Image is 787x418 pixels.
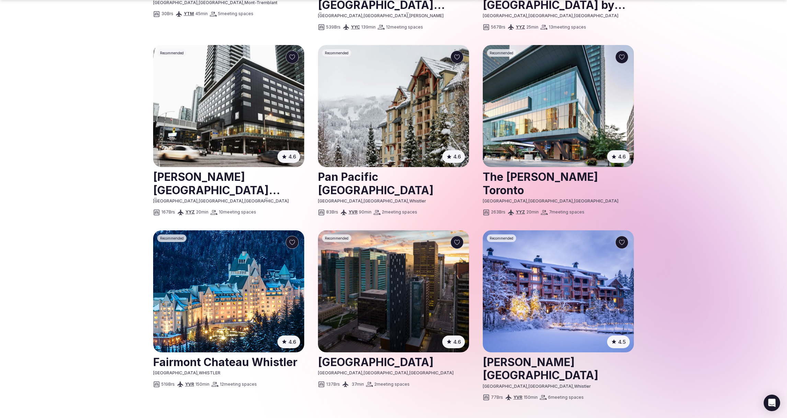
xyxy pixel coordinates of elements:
[153,45,304,167] img: Le Germain Hotel Toronto Maple Leaf Square
[361,24,376,30] span: 139 min
[318,370,362,375] span: [GEOGRAPHIC_DATA]
[409,198,426,203] span: Whistler
[516,209,525,214] a: YYZ
[618,153,626,160] span: 4.6
[185,382,194,387] a: YVR
[487,49,516,57] div: Recommended
[764,395,780,411] div: Open Intercom Messenger
[318,230,469,352] img: Dorian Hotel
[483,45,634,167] a: See The Ritz-Carlton Toronto
[526,209,539,215] span: 20 min
[574,13,618,18] span: [GEOGRAPHIC_DATA]
[153,45,304,167] a: See Le Germain Hotel Toronto Maple Leaf Square
[618,338,626,345] span: 4.5
[153,353,304,370] a: View venue
[453,338,461,345] span: 4.6
[318,13,362,18] span: [GEOGRAPHIC_DATA]
[161,11,173,17] span: 30 Brs
[527,384,528,389] span: ,
[326,382,340,387] span: 137 Brs
[153,370,197,375] span: [GEOGRAPHIC_DATA]
[573,384,574,389] span: ,
[352,382,364,387] span: 37 min
[528,13,573,18] span: [GEOGRAPHIC_DATA]
[160,51,184,55] span: Recommended
[184,11,194,16] a: YTM
[153,230,304,352] img: Fairmont Chateau Whistler
[364,370,408,375] span: [GEOGRAPHIC_DATA]
[195,382,209,387] span: 150 min
[409,13,444,18] span: [PERSON_NAME]
[408,198,409,203] span: ,
[244,198,289,203] span: [GEOGRAPHIC_DATA]
[318,230,469,352] a: See Dorian Hotel
[453,153,461,160] span: 4.6
[386,24,423,30] span: 12 meeting spaces
[408,13,409,18] span: ,
[318,168,469,198] a: View venue
[409,370,454,375] span: [GEOGRAPHIC_DATA]
[322,49,351,57] div: Recommended
[516,24,525,30] a: YYZ
[442,335,465,348] button: 4.6
[277,335,300,348] button: 4.6
[574,384,591,389] span: Whistler
[326,209,338,215] span: 83 Brs
[483,13,527,18] span: [GEOGRAPHIC_DATA]
[199,198,243,203] span: [GEOGRAPHIC_DATA]
[318,45,469,167] a: See Pan Pacific Whistler Village Centre
[491,395,503,400] span: 77 Brs
[483,45,634,167] img: The Ritz-Carlton Toronto
[161,382,175,387] span: 519 Brs
[573,13,574,18] span: ,
[325,51,349,55] span: Recommended
[197,198,199,203] span: ,
[364,198,408,203] span: [GEOGRAPHIC_DATA]
[199,370,220,375] span: WHISTLER
[153,168,304,198] h2: [PERSON_NAME][GEOGRAPHIC_DATA] [GEOGRAPHIC_DATA]
[318,353,469,370] a: View venue
[528,384,573,389] span: [GEOGRAPHIC_DATA]
[349,209,357,214] a: YVR
[607,335,630,348] button: 4.5
[442,150,465,163] button: 4.6
[483,353,634,384] a: View venue
[362,198,364,203] span: ,
[374,382,410,387] span: 2 meeting spaces
[153,168,304,198] a: View venue
[527,13,528,18] span: ,
[322,234,351,242] div: Recommended
[288,338,296,345] span: 4.6
[607,150,630,163] button: 4.6
[220,382,257,387] span: 12 meeting spaces
[382,209,417,215] span: 2 meeting spaces
[161,209,175,215] span: 167 Brs
[153,353,304,370] h2: Fairmont Chateau Whistler
[219,209,256,215] span: 10 meeting spaces
[527,198,528,203] span: ,
[243,198,244,203] span: ,
[277,150,300,163] button: 4.6
[185,209,195,214] a: YYZ
[513,395,522,400] a: YVR
[157,234,186,242] div: Recommended
[364,13,408,18] span: [GEOGRAPHIC_DATA]
[359,209,372,215] span: 90 min
[548,395,584,400] span: 6 meeting spaces
[408,370,409,375] span: ,
[483,384,527,389] span: [GEOGRAPHIC_DATA]
[483,168,634,198] a: View venue
[325,236,349,241] span: Recommended
[491,24,505,30] span: 567 Brs
[153,198,197,203] span: [GEOGRAPHIC_DATA]
[487,234,516,242] div: Recommended
[196,209,208,215] span: 20 min
[549,24,586,30] span: 13 meeting spaces
[483,353,634,384] h2: [PERSON_NAME][GEOGRAPHIC_DATA]
[574,198,618,203] span: [GEOGRAPHIC_DATA]
[153,230,304,352] a: See Fairmont Chateau Whistler
[490,236,513,241] span: Recommended
[524,395,538,400] span: 150 min
[528,198,573,203] span: [GEOGRAPHIC_DATA]
[483,168,634,198] h2: The [PERSON_NAME] Toronto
